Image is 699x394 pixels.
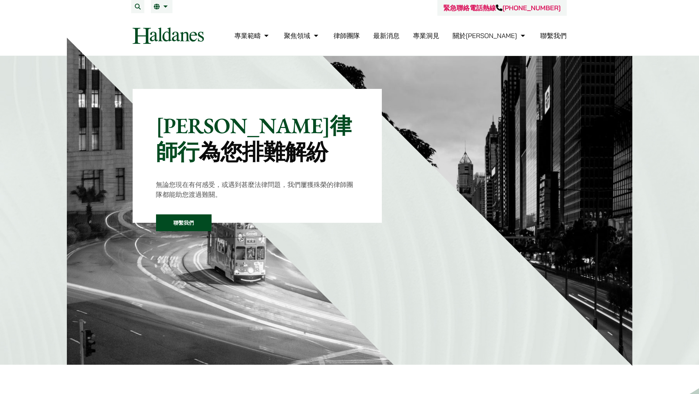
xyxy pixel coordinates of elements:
[156,180,359,199] p: 無論您現在有何感受，或遇到甚麼法律問題，我們屢獲殊榮的律師團隊都能助您渡過難關。
[234,31,270,40] a: 專業範疇
[373,31,399,40] a: 最新消息
[156,112,359,165] p: [PERSON_NAME]律師行
[156,214,212,231] a: 聯繫我們
[334,31,360,40] a: 律師團隊
[154,4,170,10] a: 繁
[413,31,439,40] a: 專業洞見
[540,31,567,40] a: 聯繫我們
[443,4,561,12] a: 緊急聯絡電話熱線[PHONE_NUMBER]
[199,138,328,166] mark: 為您排難解紛
[133,27,204,44] img: Logo of Haldanes
[453,31,527,40] a: 關於何敦
[284,31,320,40] a: 聚焦領域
